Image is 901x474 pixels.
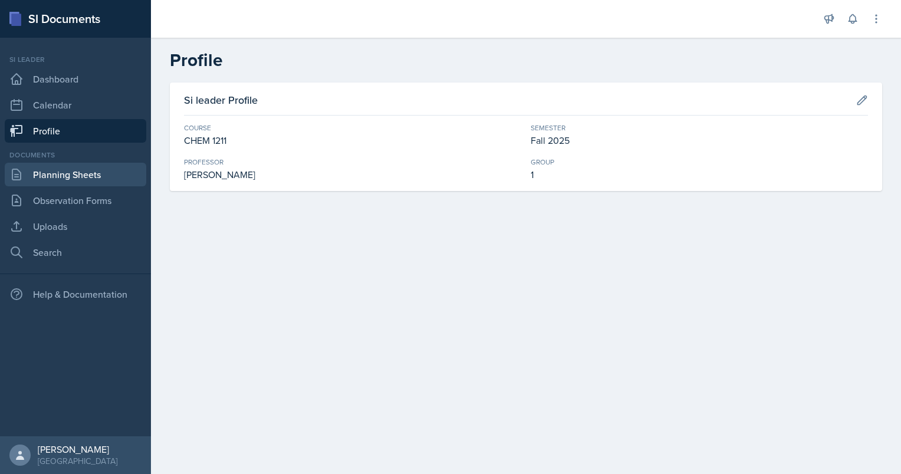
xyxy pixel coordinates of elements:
[5,150,146,160] div: Documents
[5,67,146,91] a: Dashboard
[5,119,146,143] a: Profile
[184,157,521,167] div: Professor
[5,54,146,65] div: Si leader
[170,50,882,71] h2: Profile
[531,157,868,167] div: Group
[531,123,868,133] div: Semester
[5,93,146,117] a: Calendar
[5,215,146,238] a: Uploads
[531,133,868,147] div: Fall 2025
[5,163,146,186] a: Planning Sheets
[38,443,117,455] div: [PERSON_NAME]
[184,92,258,108] h3: Si leader Profile
[5,189,146,212] a: Observation Forms
[184,167,521,182] div: [PERSON_NAME]
[5,241,146,264] a: Search
[531,167,868,182] div: 1
[5,282,146,306] div: Help & Documentation
[184,133,521,147] div: CHEM 1211
[184,123,521,133] div: Course
[38,455,117,467] div: [GEOGRAPHIC_DATA]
